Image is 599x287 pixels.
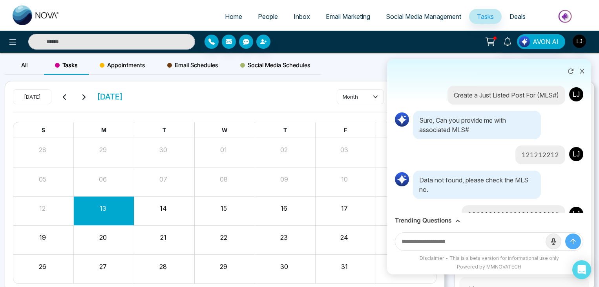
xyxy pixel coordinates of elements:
button: month [337,89,384,104]
a: Deals [502,9,533,24]
button: 22 [220,233,227,242]
span: People [258,13,278,20]
a: Social Media Management [378,9,469,24]
span: F [344,127,347,133]
img: AI Logo [394,112,410,127]
span: Social Media Schedules [240,61,310,70]
button: 03 [340,145,348,155]
button: 16 [281,204,287,213]
img: User Avatar [568,86,584,102]
button: 07 [159,175,167,184]
button: 17 [341,204,348,213]
span: Appointments [100,61,145,70]
span: T [163,127,166,133]
button: AVON AI [517,34,565,49]
p: Data not found, please check the MLS no. [413,171,541,199]
button: 15 [221,204,227,213]
a: People [250,9,286,24]
span: Inbox [294,13,310,20]
p: 1212121212121212222121 [468,210,559,219]
img: Nova CRM Logo [13,6,60,25]
button: 09 [280,175,288,184]
a: Home [217,9,250,24]
button: 28 [39,145,46,155]
p: Create a Just Listed Post For (MLS#) [454,90,559,100]
span: Tasks [477,13,494,20]
button: 14 [160,204,167,213]
button: 24 [340,233,348,242]
button: 23 [280,233,288,242]
button: 28 [159,262,167,271]
button: 08 [220,175,228,184]
button: 02 [280,145,288,155]
div: Month View [13,122,436,284]
img: AI Logo [394,171,410,187]
span: All [21,61,27,69]
span: M [101,127,106,133]
button: 13 [100,204,106,213]
button: 10 [341,175,348,184]
span: Home [225,13,242,20]
span: S [42,127,45,133]
button: 20 [99,233,107,242]
button: 30 [280,262,288,271]
h3: Trending Questions [395,217,451,224]
p: Sure, Can you provide me with associated MLS# [413,111,541,139]
img: User Avatar [568,146,584,162]
button: 26 [39,262,46,271]
button: 21 [160,233,166,242]
button: 06 [99,175,107,184]
button: [DATE] [13,89,51,104]
img: User Avatar [573,35,586,48]
button: 19 [39,233,46,242]
div: Powered by MMNOVATECH [391,263,587,270]
button: 31 [341,262,348,271]
img: Lead Flow [519,36,530,47]
span: AVON AI [533,37,559,46]
span: Email Marketing [326,13,370,20]
button: 27 [99,262,107,271]
button: 05 [39,175,46,184]
div: Disclaimer - This is a beta version for informational use only [391,255,587,262]
p: 121212212 [522,150,559,160]
button: 29 [99,145,107,155]
a: Tasks [469,9,502,24]
button: 12 [39,204,46,213]
a: Email Marketing [318,9,378,24]
span: Tasks [55,61,78,70]
a: Inbox [286,9,318,24]
span: [DATE] [97,91,123,103]
span: T [283,127,287,133]
span: Deals [510,13,526,20]
div: Open Intercom Messenger [572,260,591,279]
span: Email Schedules [167,61,218,70]
button: 01 [220,145,227,155]
img: Market-place.gif [537,7,594,25]
span: Social Media Management [386,13,461,20]
button: 30 [159,145,167,155]
span: W [222,127,227,133]
button: 29 [220,262,227,271]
